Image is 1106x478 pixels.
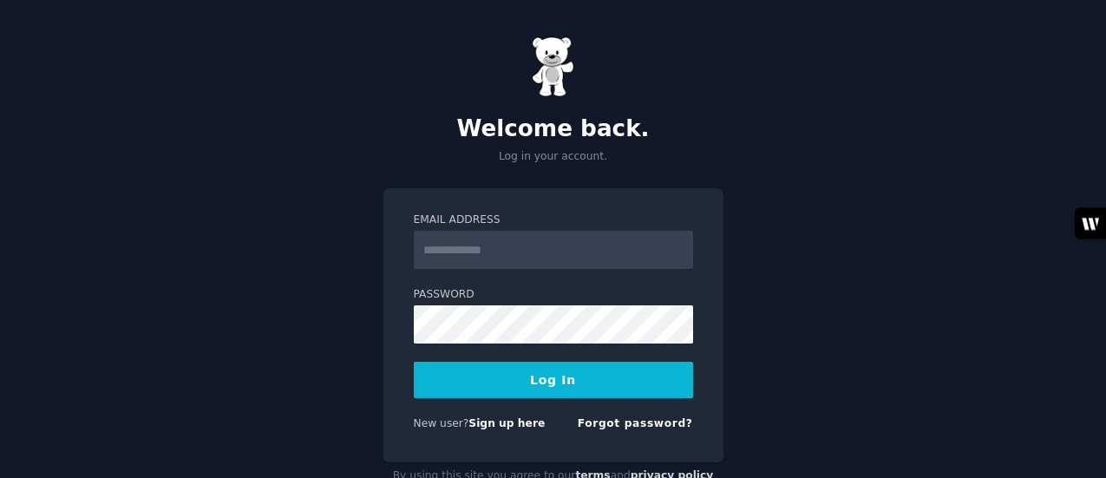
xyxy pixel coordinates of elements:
button: Log In [414,362,693,398]
p: Log in your account. [383,149,723,165]
label: Email Address [414,213,693,228]
img: Gummy Bear [532,36,575,97]
label: Password [414,287,693,303]
a: Forgot password? [578,417,693,429]
h2: Welcome back. [383,115,723,143]
span: New user? [414,417,469,429]
a: Sign up here [468,417,545,429]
